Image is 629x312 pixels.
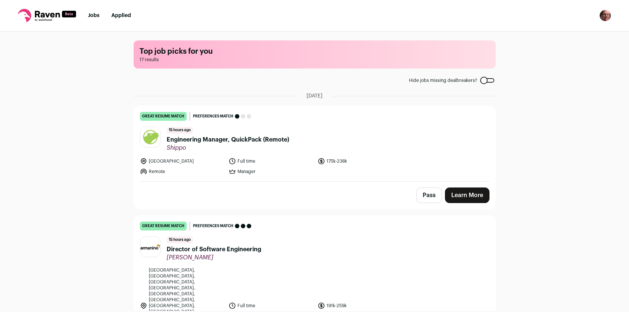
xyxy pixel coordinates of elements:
li: Remote [140,168,225,175]
div: great resume match [140,112,187,121]
img: bd3264230a5b031643248c63f067c214d13dbd98dc27d4d58b5bfeacc91dda1d.jpg [140,244,160,250]
span: [DATE] [307,92,322,100]
span: [PERSON_NAME] [167,254,261,261]
a: Applied [111,13,131,18]
li: [GEOGRAPHIC_DATA] [140,157,225,165]
a: Learn More [445,187,489,203]
a: great resume match Preferences match 15 hours ago Engineering Manager, QuickPack (Remote) Shippo ... [134,106,495,181]
li: Full time [229,157,313,165]
span: Preferences match [193,113,233,120]
h1: Top job picks for you [140,46,490,57]
span: 15 hours ago [167,127,193,134]
span: Preferences match [193,222,233,230]
img: 397eb2297273b722d93fea1d7f23a82347ce390595fec85f784b92867b9216df.jpg [140,127,160,147]
span: Shippo [167,144,289,152]
button: Pass [416,187,442,203]
a: Jobs [88,13,99,18]
span: Director of Software Engineering [167,245,261,254]
span: 15 hours ago [167,236,193,243]
img: 2451953-medium_jpg [599,10,611,21]
li: 175k-238k [318,157,402,165]
button: Open dropdown [599,10,611,21]
span: 17 results [140,57,490,63]
span: Engineering Manager, QuickPack (Remote) [167,135,289,144]
li: Manager [229,168,313,175]
div: great resume match [140,222,187,230]
span: Hide jobs missing dealbreakers? [409,77,477,83]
